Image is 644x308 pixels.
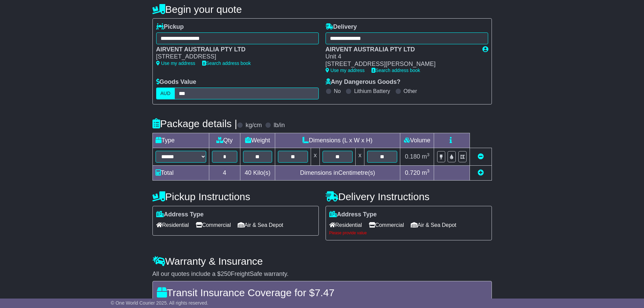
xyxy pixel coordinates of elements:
[478,169,484,176] a: Add new item
[405,153,420,160] span: 0.180
[156,78,196,86] label: Goods Value
[152,256,492,267] h4: Warranty & Insurance
[326,23,357,31] label: Delivery
[238,220,283,230] span: Air & Sea Depot
[315,287,334,298] span: 7.47
[275,165,400,180] td: Dimensions in Centimetre(s)
[326,61,476,68] div: [STREET_ADDRESS][PERSON_NAME]
[156,46,312,53] div: AIRVENT AUSTRALIA PTY LTD
[326,68,365,73] a: Use my address
[404,88,417,94] label: Other
[156,211,204,218] label: Address Type
[354,88,390,94] label: Lithium Battery
[326,78,401,86] label: Any Dangerous Goods?
[334,88,341,94] label: No
[240,165,275,180] td: Kilo(s)
[311,148,319,165] td: x
[326,191,492,202] h4: Delivery Instructions
[411,220,456,230] span: Air & Sea Depot
[202,61,251,66] a: Search address book
[152,270,492,278] div: All our quotes include a $ FreightSafe warranty.
[156,53,312,61] div: [STREET_ADDRESS]
[400,133,434,148] td: Volume
[196,220,231,230] span: Commercial
[329,231,488,235] div: Please provide value
[156,220,189,230] span: Residential
[156,88,175,99] label: AUD
[221,270,231,277] span: 250
[372,68,420,73] a: Search address book
[369,220,404,230] span: Commercial
[152,118,237,129] h4: Package details |
[156,61,195,66] a: Use my address
[209,133,240,148] td: Qty
[111,300,209,306] span: © One World Courier 2025. All rights reserved.
[422,169,430,176] span: m
[245,169,252,176] span: 40
[427,152,430,157] sup: 3
[275,133,400,148] td: Dimensions (L x W x H)
[152,165,209,180] td: Total
[422,153,430,160] span: m
[405,169,420,176] span: 0.720
[329,211,377,218] label: Address Type
[209,165,240,180] td: 4
[273,122,285,129] label: lb/in
[156,23,184,31] label: Pickup
[478,153,484,160] a: Remove this item
[329,220,362,230] span: Residential
[245,122,262,129] label: kg/cm
[356,148,364,165] td: x
[157,287,487,298] h4: Transit Insurance Coverage for $
[152,133,209,148] td: Type
[152,191,319,202] h4: Pickup Instructions
[152,4,492,15] h4: Begin your quote
[326,46,476,53] div: AIRVENT AUSTRALIA PTY LTD
[240,133,275,148] td: Weight
[427,168,430,173] sup: 3
[326,53,476,61] div: Unit 4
